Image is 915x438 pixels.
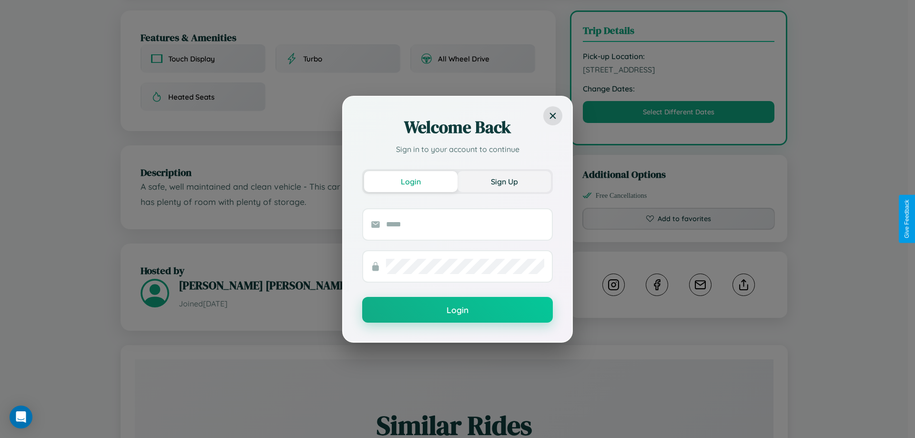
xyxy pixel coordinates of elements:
h2: Welcome Back [362,116,553,139]
button: Login [364,171,457,192]
div: Open Intercom Messenger [10,406,32,428]
div: Give Feedback [904,200,910,238]
p: Sign in to your account to continue [362,143,553,155]
button: Sign Up [457,171,551,192]
button: Login [362,297,553,323]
